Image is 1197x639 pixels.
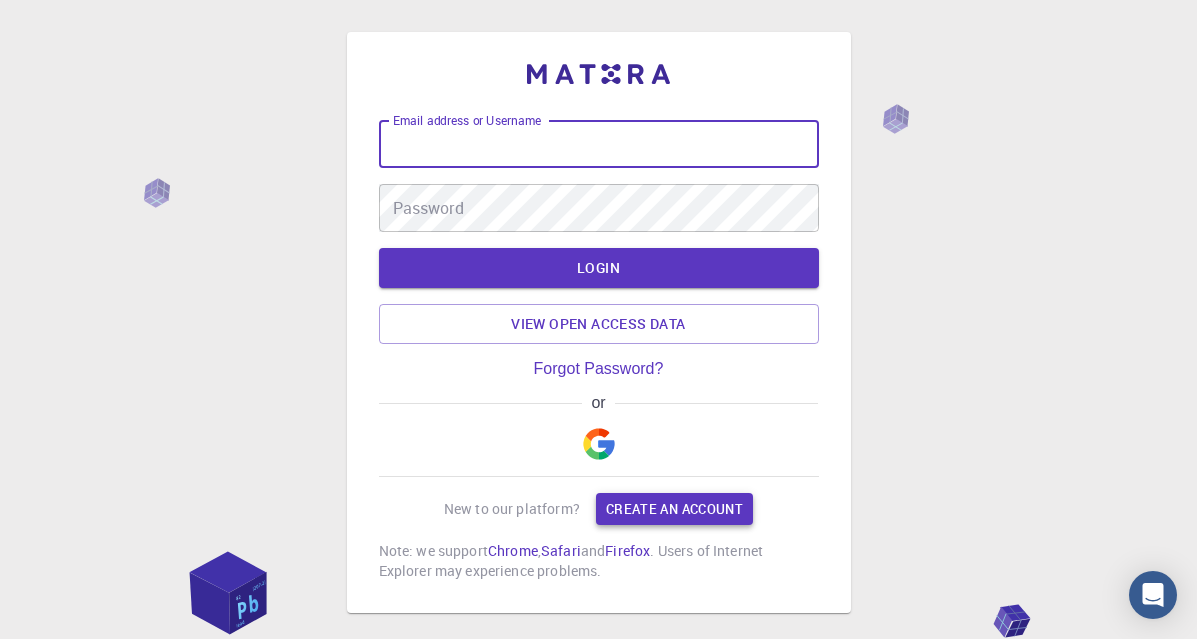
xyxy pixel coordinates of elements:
a: Create an account [596,493,753,525]
a: Forgot Password? [534,360,664,378]
a: View open access data [379,304,819,344]
img: Google [583,428,615,460]
p: New to our platform? [444,499,580,519]
label: Email address or Username [393,112,541,129]
a: Safari [541,541,581,560]
div: Open Intercom Messenger [1129,571,1177,619]
button: LOGIN [379,248,819,288]
a: Firefox [605,541,650,560]
p: Note: we support , and . Users of Internet Explorer may experience problems. [379,541,819,581]
a: Chrome [488,541,538,560]
span: or [582,394,615,412]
